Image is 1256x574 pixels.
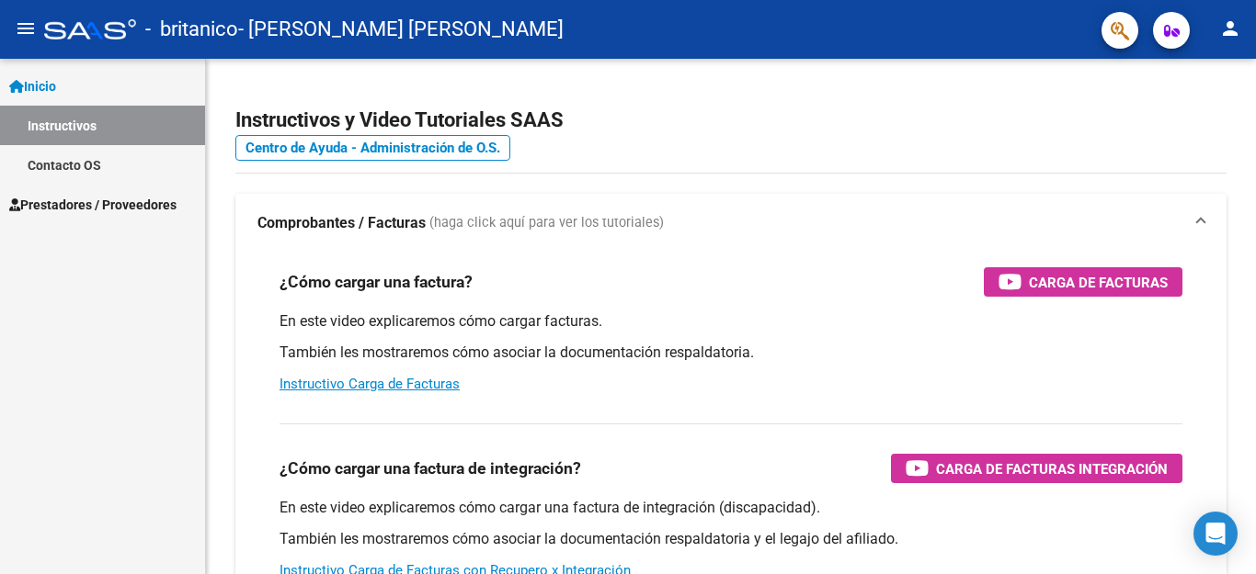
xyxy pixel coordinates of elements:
[280,529,1182,549] p: También les mostraremos cómo asociar la documentación respaldatoria y el legajo del afiliado.
[257,213,426,233] strong: Comprobantes / Facturas
[280,456,581,481] h3: ¿Cómo cargar una factura de integración?
[145,9,238,50] span: - britanico
[235,194,1227,253] mat-expansion-panel-header: Comprobantes / Facturas (haga click aquí para ver los tutoriales)
[235,135,510,161] a: Centro de Ayuda - Administración de O.S.
[15,17,37,39] mat-icon: menu
[9,76,56,96] span: Inicio
[984,267,1182,297] button: Carga de Facturas
[1193,512,1238,556] div: Open Intercom Messenger
[280,311,1182,332] p: En este video explicaremos cómo cargar facturas.
[1029,271,1168,294] span: Carga de Facturas
[429,213,664,233] span: (haga click aquí para ver los tutoriales)
[280,376,460,392] a: Instructivo Carga de Facturas
[280,269,473,295] h3: ¿Cómo cargar una factura?
[891,454,1182,483] button: Carga de Facturas Integración
[1219,17,1241,39] mat-icon: person
[936,457,1168,480] span: Carga de Facturas Integración
[235,103,1227,138] h2: Instructivos y Video Tutoriales SAAS
[9,195,177,215] span: Prestadores / Proveedores
[238,9,564,50] span: - [PERSON_NAME] [PERSON_NAME]
[280,498,1182,518] p: En este video explicaremos cómo cargar una factura de integración (discapacidad).
[280,343,1182,363] p: También les mostraremos cómo asociar la documentación respaldatoria.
